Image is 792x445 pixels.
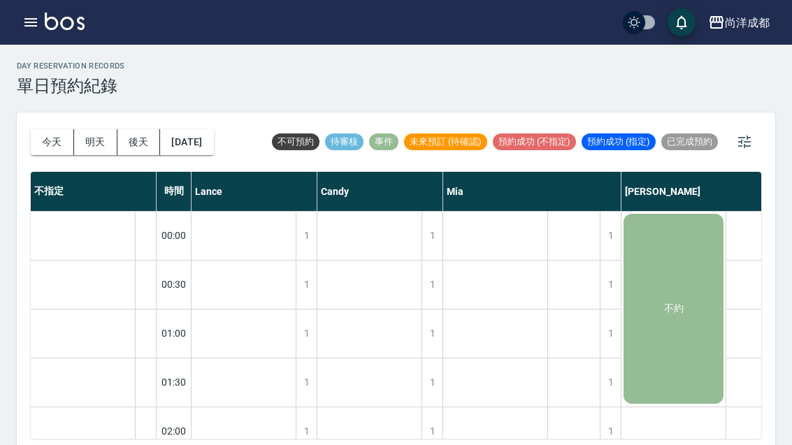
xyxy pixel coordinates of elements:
[157,358,192,407] div: 01:30
[296,212,317,260] div: 1
[296,261,317,309] div: 1
[725,14,770,31] div: 尚洋成都
[317,172,443,211] div: Candy
[31,172,157,211] div: 不指定
[157,309,192,358] div: 01:00
[600,212,621,260] div: 1
[404,136,487,148] span: 未來預訂 (待確認)
[600,261,621,309] div: 1
[422,358,442,407] div: 1
[369,136,398,148] span: 事件
[325,136,363,148] span: 待審核
[661,136,718,148] span: 已完成預約
[703,8,775,37] button: 尚洋成都
[17,61,125,71] h2: day Reservation records
[272,136,319,148] span: 不可預約
[493,136,576,148] span: 預約成功 (不指定)
[192,172,317,211] div: Lance
[296,309,317,358] div: 1
[422,212,442,260] div: 1
[582,136,656,148] span: 預約成功 (指定)
[74,129,117,155] button: 明天
[157,172,192,211] div: 時間
[668,8,696,36] button: save
[117,129,161,155] button: 後天
[31,129,74,155] button: 今天
[600,358,621,407] div: 1
[443,172,621,211] div: Mia
[661,302,686,315] span: 不約
[600,309,621,358] div: 1
[422,261,442,309] div: 1
[17,76,125,96] h3: 單日預約紀錄
[422,309,442,358] div: 1
[45,13,85,30] img: Logo
[157,211,192,260] div: 00:00
[296,358,317,407] div: 1
[160,129,213,155] button: [DATE]
[157,260,192,309] div: 00:30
